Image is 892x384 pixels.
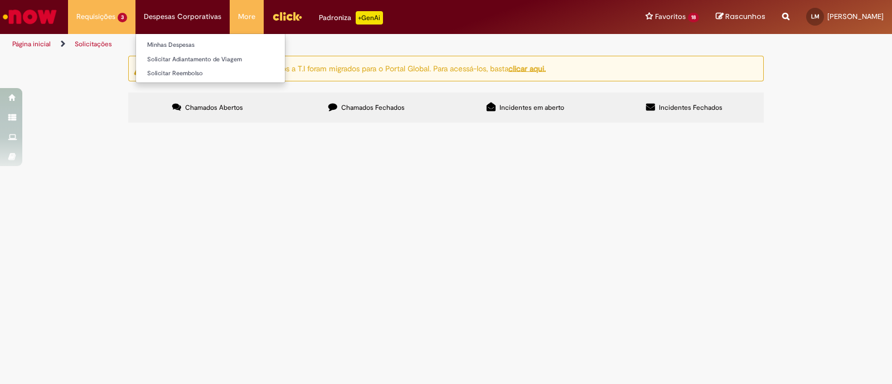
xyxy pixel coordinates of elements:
[655,11,686,22] span: Favoritos
[341,103,405,112] span: Chamados Fechados
[136,39,285,51] a: Minhas Despesas
[8,34,586,55] ul: Trilhas de página
[118,13,127,22] span: 3
[811,13,820,20] span: LM
[272,8,302,25] img: click_logo_yellow_360x200.png
[185,103,243,112] span: Chamados Abertos
[75,40,112,48] a: Solicitações
[500,103,564,112] span: Incidentes em aberto
[1,6,59,28] img: ServiceNow
[238,11,255,22] span: More
[150,63,546,73] ng-bind-html: Atenção: alguns chamados relacionados a T.I foram migrados para o Portal Global. Para acessá-los,...
[76,11,115,22] span: Requisições
[356,11,383,25] p: +GenAi
[659,103,723,112] span: Incidentes Fechados
[827,12,884,21] span: [PERSON_NAME]
[135,33,285,83] ul: Despesas Corporativas
[725,11,765,22] span: Rascunhos
[716,12,765,22] a: Rascunhos
[12,40,51,48] a: Página inicial
[508,63,546,73] a: clicar aqui.
[319,11,383,25] div: Padroniza
[136,67,285,80] a: Solicitar Reembolso
[136,54,285,66] a: Solicitar Adiantamento de Viagem
[144,11,221,22] span: Despesas Corporativas
[688,13,699,22] span: 18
